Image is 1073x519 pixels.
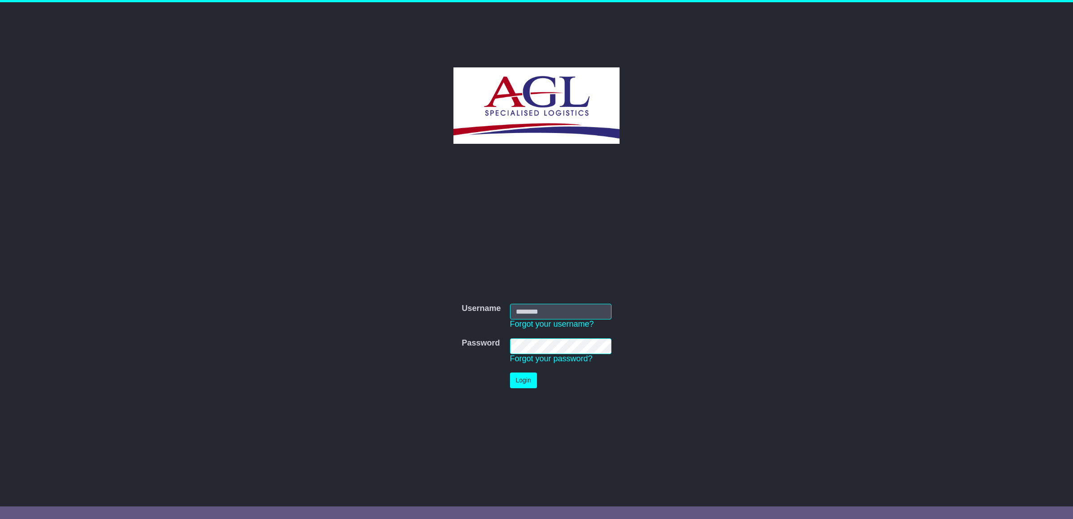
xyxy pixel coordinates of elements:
a: Forgot your password? [510,354,593,363]
img: AGL SPECIALISED LOGISTICS [453,67,619,144]
a: Forgot your username? [510,319,594,328]
button: Login [510,373,537,388]
label: Password [462,338,500,348]
label: Username [462,304,501,314]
